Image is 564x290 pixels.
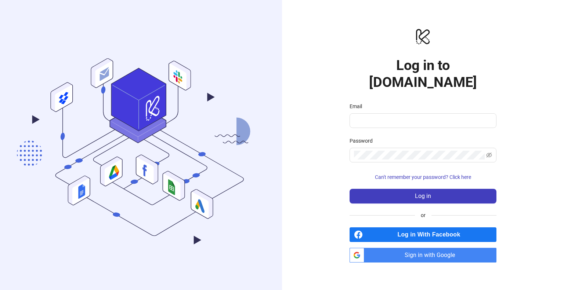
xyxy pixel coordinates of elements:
a: Sign in with Google [350,248,496,263]
label: Email [350,102,367,110]
a: Can't remember your password? Click here [350,174,496,180]
span: Log in [415,193,431,199]
input: Email [354,116,491,125]
input: Password [354,151,485,159]
label: Password [350,137,377,145]
span: eye-invisible [486,152,492,158]
h1: Log in to [DOMAIN_NAME] [350,57,496,91]
a: Log in With Facebook [350,227,496,242]
button: Can't remember your password? Click here [350,171,496,183]
span: Sign in with Google [367,248,496,263]
span: Can't remember your password? Click here [375,174,471,180]
button: Log in [350,189,496,203]
span: or [415,211,431,219]
span: Log in With Facebook [366,227,496,242]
